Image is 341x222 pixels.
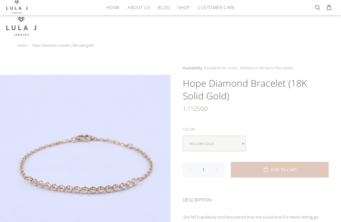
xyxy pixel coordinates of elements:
div: Color: [183,125,329,133]
a: SHOP [174,3,194,12]
span: CUSTOMER CARE [198,5,235,10]
button: ADD TO CART [231,162,329,178]
a: ABOUT US [124,3,154,12]
span: 1,112 [183,102,197,115]
a: Home [17,43,27,48]
span: ABOUT US [128,5,150,10]
a: CUSTOMER CARE [194,3,235,12]
span: Availability: [183,65,203,71]
div: SGD [183,102,329,115]
span: ADD TO CART [271,168,297,172]
span: Available for order. Delivery in three to five weeks [204,65,294,71]
div: DESCRIPTION [183,189,329,209]
span: SHOP [178,5,190,10]
a: BLOG [154,3,174,12]
span: Hope Diamond bracelet (18K solid gold) [32,43,94,48]
h1: Hope Diamond bracelet (18K solid gold) [183,77,329,102]
a: HOME [103,3,124,12]
span: HOME [106,5,120,10]
span: BLOG [158,5,170,10]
